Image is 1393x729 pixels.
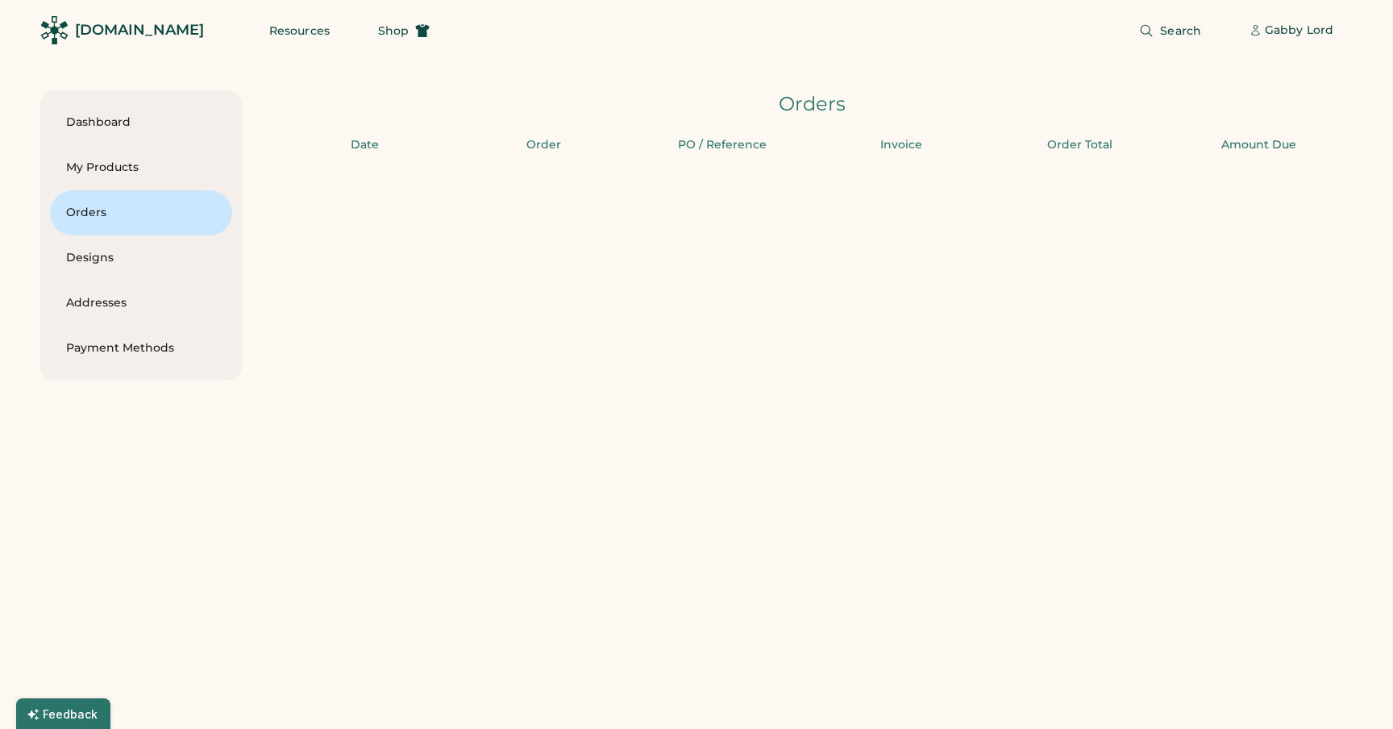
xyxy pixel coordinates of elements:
img: Rendered Logo - Screens [40,16,69,44]
div: Order Total [996,137,1165,153]
span: Search [1160,25,1201,36]
div: [DOMAIN_NAME] [75,20,204,40]
div: Order [459,137,629,153]
div: Payment Methods [66,340,216,356]
button: Search [1120,15,1220,47]
div: Amount Due [1174,137,1343,153]
div: Orders [66,205,216,221]
div: Orders [271,90,1353,118]
div: My Products [66,160,216,176]
div: Dashboard [66,115,216,131]
div: Date [281,137,450,153]
span: Shop [378,25,409,36]
div: Addresses [66,295,216,311]
div: Gabby Lord [1265,23,1333,39]
button: Shop [359,15,449,47]
button: Resources [250,15,349,47]
div: Designs [66,250,216,266]
div: Invoice [817,137,986,153]
div: PO / Reference [638,137,807,153]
